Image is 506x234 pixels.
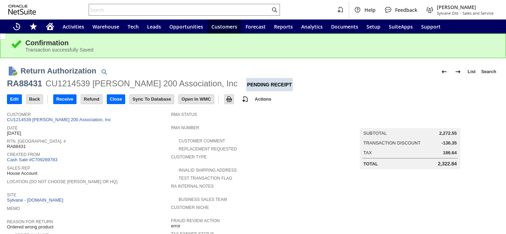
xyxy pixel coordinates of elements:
a: Rtn. [GEOGRAPHIC_DATA]. # [7,139,66,144]
a: Forecast [241,19,270,33]
span: Leads [147,23,161,30]
a: Sylvane - [DOMAIN_NAME] [7,197,65,203]
div: RA88431 [7,78,42,89]
a: Subtotal [363,131,387,136]
a: Total [363,161,378,166]
a: Memo [7,206,20,211]
input: Search [89,6,270,14]
a: Location (Do Not Choose [PERSON_NAME] or HQ) [7,179,118,184]
svg: logo [8,5,36,15]
span: 2,322.84 [438,161,457,167]
a: Reports [270,19,297,33]
img: Next [454,68,462,76]
a: Customer Type [171,155,207,159]
span: Opportunities [169,23,203,30]
input: Refund [81,95,102,104]
span: Documents [331,23,358,30]
a: Opportunities [165,19,207,33]
span: 186.64 [443,150,457,156]
span: Setup [367,23,380,30]
div: CU1214539 [PERSON_NAME] 200 Association, Inc [46,78,238,89]
a: Fraud Review Action [171,218,220,223]
a: Setup [362,19,385,33]
a: SuiteApps [385,19,417,33]
span: RA88431 [7,144,26,149]
svg: Home [46,22,54,31]
input: Edit [7,95,22,104]
a: Tech [123,19,143,33]
img: add-record.svg [241,95,249,103]
a: RA Internal Notes [171,184,214,189]
input: Receive [54,95,76,104]
svg: Recent Records [13,22,21,31]
span: Tech [128,23,139,30]
span: [DATE] [7,131,21,136]
span: Forecast [246,23,266,30]
a: Replacement Requested [179,147,237,151]
a: Recent Records [8,19,25,33]
a: Customer Comment [179,139,225,143]
input: Sync To Database [130,95,174,104]
a: List [465,66,479,77]
span: Reports [274,23,293,30]
a: Customers [207,19,241,33]
span: Sales and Service [463,10,493,16]
a: Activities [58,19,88,33]
input: Back [26,95,43,104]
img: Previous [440,68,448,76]
a: Customer Niche [171,205,209,210]
div: Pending Receipt [246,78,293,91]
a: Created From [7,152,40,157]
span: - [460,10,461,16]
a: Reason For Return [7,219,53,224]
span: error [171,223,180,229]
span: SuiteApps [389,23,413,30]
input: Open In WMC [179,95,214,104]
a: Documents [327,19,362,33]
a: CU1214539 [PERSON_NAME] 200 Association, Inc [7,117,113,122]
a: Search [479,66,499,77]
span: -136.35 [441,140,457,146]
a: Business Sales Team [179,197,227,202]
span: House Account [7,171,37,176]
div: Confirmation [25,39,495,47]
h1: Return Authorization [21,65,96,77]
a: Warehouse [88,19,123,33]
a: Transaction Discount [363,140,421,146]
a: RMA Status [171,112,197,117]
img: Print [225,95,233,103]
span: 2,272.55 [439,131,457,136]
svg: Shortcuts [29,22,38,31]
span: Customers [211,23,237,30]
span: Help [364,7,376,13]
a: RMA Number [171,125,199,130]
svg: Search [270,6,279,14]
input: Print [225,95,234,104]
span: Warehouse [93,23,119,30]
span: Activities [63,23,84,30]
span: Support [421,23,441,30]
a: Test Transaction Flag [179,176,232,181]
caption: Summary [360,117,460,128]
span: Sylvane Old [437,10,458,16]
a: Support [417,19,445,33]
div: Transaction successfully Saved [25,47,495,53]
a: Invalid Shipping Address [179,168,237,173]
input: Close [107,95,125,104]
a: Site [7,193,16,197]
div: Shortcuts [25,19,42,33]
a: Actions [252,96,274,102]
a: Sales Rep [7,166,30,171]
a: Customer [7,112,31,117]
span: [PERSON_NAME] [437,4,493,10]
a: Tax [363,150,372,155]
a: Leads [143,19,165,33]
span: Ordered wrong product [7,224,54,230]
a: Home [42,19,58,33]
a: Cash Sale #C709269783 [7,157,57,162]
a: Analytics [297,19,327,33]
span: Feedback [395,7,417,13]
span: Analytics [301,23,323,30]
img: Quick Find [100,68,108,76]
a: Date [7,126,18,131]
